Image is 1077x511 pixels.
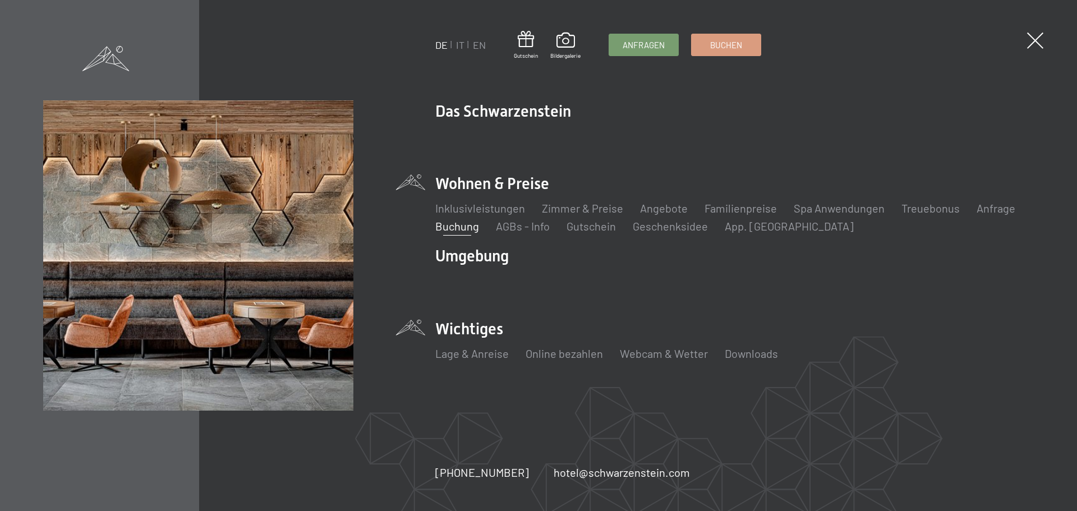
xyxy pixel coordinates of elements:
a: Anfrage [977,201,1015,215]
a: hotel@schwarzenstein.com [554,464,690,480]
a: Online bezahlen [526,347,603,360]
a: Buchen [692,34,761,56]
a: Gutschein [514,31,538,59]
a: DE [435,39,448,51]
a: Geschenksidee [633,219,708,233]
a: Downloads [725,347,778,360]
span: Anfragen [623,39,665,51]
a: App. [GEOGRAPHIC_DATA] [725,219,854,233]
a: [PHONE_NUMBER] [435,464,529,480]
a: Zimmer & Preise [542,201,623,215]
a: Anfragen [609,34,678,56]
span: Buchen [710,39,742,51]
a: AGBs - Info [496,219,550,233]
span: Gutschein [514,52,538,59]
img: Wellnesshotels - Bar - Spieltische - Kinderunterhaltung [43,100,353,411]
a: Bildergalerie [550,33,581,59]
a: Inklusivleistungen [435,201,525,215]
a: Treuebonus [901,201,960,215]
a: IT [456,39,464,51]
a: Familienpreise [705,201,777,215]
span: Bildergalerie [550,52,581,59]
a: Buchung [435,219,479,233]
a: Spa Anwendungen [794,201,885,215]
a: EN [473,39,486,51]
a: Angebote [640,201,688,215]
a: Lage & Anreise [435,347,509,360]
span: [PHONE_NUMBER] [435,466,529,479]
a: Gutschein [567,219,616,233]
a: Webcam & Wetter [620,347,708,360]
